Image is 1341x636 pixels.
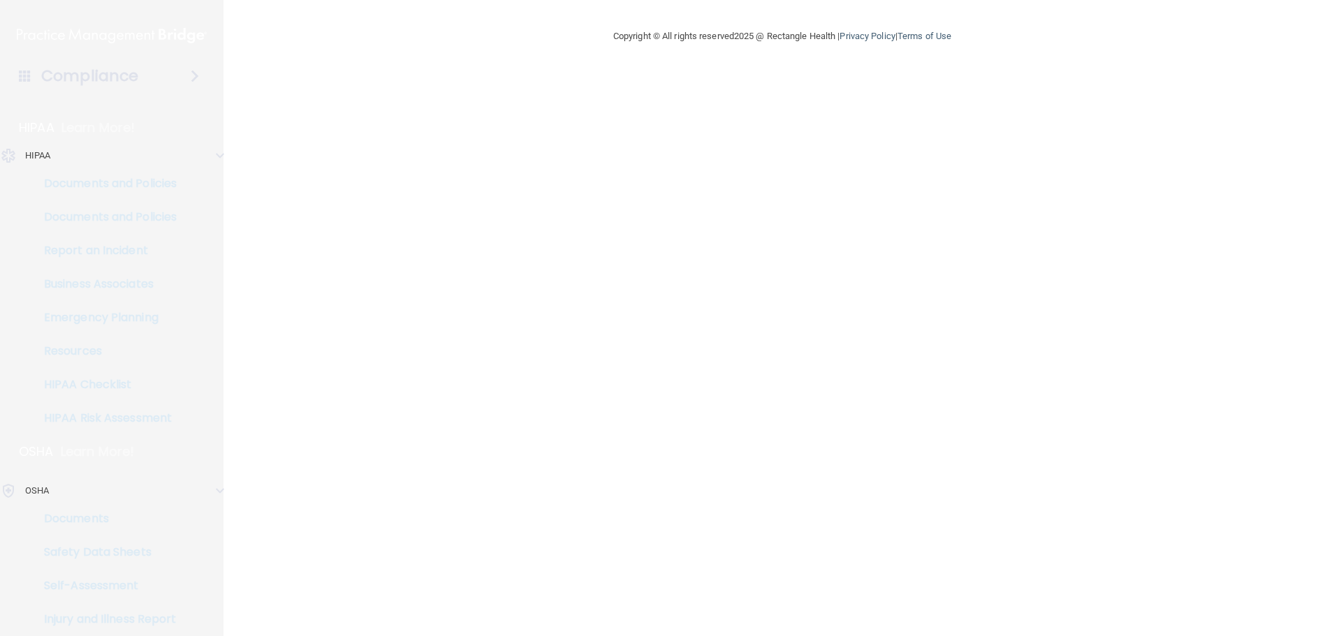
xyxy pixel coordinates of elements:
p: OSHA [25,482,49,499]
h4: Compliance [41,66,138,86]
p: Learn More! [61,443,135,460]
p: Documents and Policies [9,177,200,191]
p: HIPAA Risk Assessment [9,411,200,425]
a: Terms of Use [897,31,951,41]
p: HIPAA Checklist [9,378,200,392]
p: Learn More! [61,119,135,136]
p: Injury and Illness Report [9,612,200,626]
p: HIPAA [19,119,54,136]
p: Self-Assessment [9,579,200,593]
p: Resources [9,344,200,358]
p: Report an Incident [9,244,200,258]
div: Copyright © All rights reserved 2025 @ Rectangle Health | | [527,14,1037,59]
p: Emergency Planning [9,311,200,325]
p: Business Associates [9,277,200,291]
p: Documents and Policies [9,210,200,224]
p: OSHA [19,443,54,460]
img: PMB logo [17,22,207,50]
p: HIPAA [25,147,51,164]
p: Documents [9,512,200,526]
p: Safety Data Sheets [9,545,200,559]
a: Privacy Policy [840,31,895,41]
